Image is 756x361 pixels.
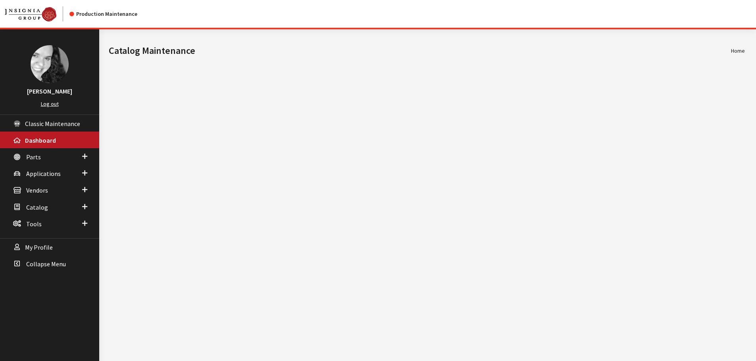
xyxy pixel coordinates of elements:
[26,260,66,268] span: Collapse Menu
[26,220,42,228] span: Tools
[5,6,69,21] a: Insignia Group logo
[25,136,56,144] span: Dashboard
[26,187,48,195] span: Vendors
[26,203,48,211] span: Catalog
[5,7,56,21] img: Catalog Maintenance
[25,120,80,128] span: Classic Maintenance
[109,44,731,58] h1: Catalog Maintenance
[31,45,69,83] img: Khrystal Dorton
[26,153,41,161] span: Parts
[8,86,91,96] h3: [PERSON_NAME]
[69,10,137,18] div: Production Maintenance
[26,170,61,178] span: Applications
[41,100,59,107] a: Log out
[731,47,745,55] li: Home
[25,243,53,251] span: My Profile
